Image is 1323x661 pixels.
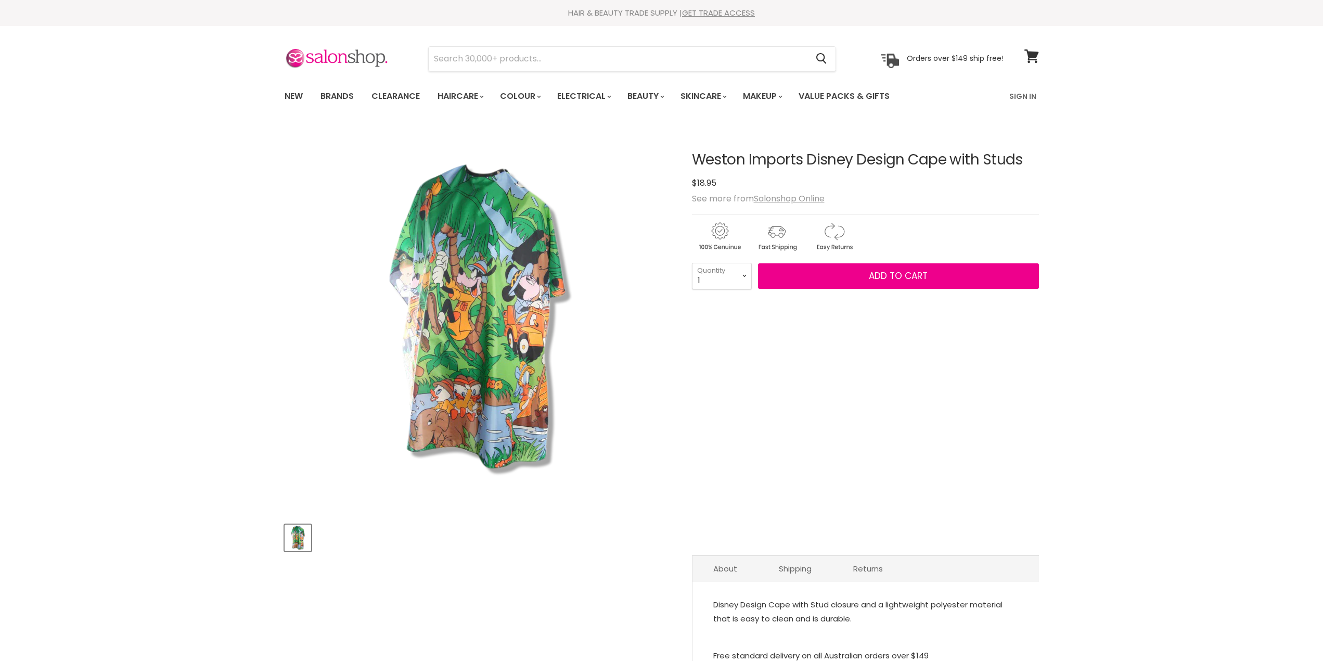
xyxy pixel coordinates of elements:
[430,85,490,107] a: Haircare
[283,522,675,551] div: Product thumbnails
[682,7,755,18] a: GET TRADE ACCESS
[272,81,1052,111] nav: Main
[272,8,1052,18] div: HAIR & BEAUTY TRADE SUPPLY |
[713,598,1018,628] p: Disney Design Cape with Stud closure and a lightweight polyester material that is easy to clean a...
[791,85,897,107] a: Value Packs & Gifts
[692,263,752,289] select: Quantity
[549,85,618,107] a: Electrical
[806,221,862,252] img: returns.gif
[1003,85,1043,107] a: Sign In
[749,221,804,252] img: shipping.gif
[832,556,904,581] a: Returns
[758,263,1039,289] button: Add to cart
[692,152,1039,168] h1: Weston Imports Disney Design Cape with Studs
[692,193,825,205] span: See more from
[754,193,825,205] a: Salonshop Online
[286,526,310,550] img: Weston Imports Disney Design Cape with Studs
[323,164,635,476] img: Weston Imports Disney Design Cape with Studs
[692,556,758,581] a: About
[285,126,673,515] div: Weston Imports Disney Design Cape with Studs image. Click or Scroll to Zoom.
[620,85,671,107] a: Beauty
[277,85,311,107] a: New
[277,81,950,111] ul: Main menu
[692,221,747,252] img: genuine.gif
[428,46,836,71] form: Product
[364,85,428,107] a: Clearance
[758,556,832,581] a: Shipping
[492,85,547,107] a: Colour
[285,525,311,551] button: Weston Imports Disney Design Cape with Studs
[808,47,836,71] button: Search
[907,54,1004,63] p: Orders over $149 ship free!
[429,47,808,71] input: Search
[869,270,928,282] span: Add to cart
[673,85,733,107] a: Skincare
[735,85,789,107] a: Makeup
[692,177,716,189] span: $18.95
[313,85,362,107] a: Brands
